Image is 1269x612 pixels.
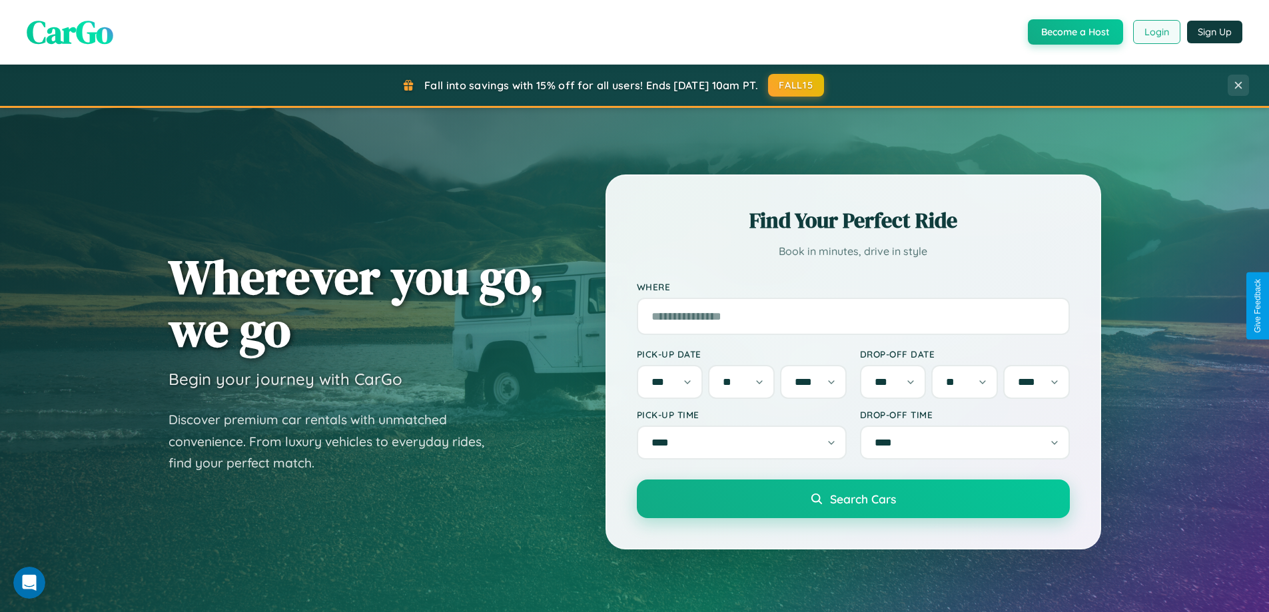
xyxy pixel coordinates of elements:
label: Pick-up Date [637,348,847,360]
span: CarGo [27,10,113,54]
button: Login [1133,20,1180,44]
button: FALL15 [768,74,824,97]
button: Search Cars [637,479,1070,518]
button: Sign Up [1187,21,1242,43]
h1: Wherever you go, we go [169,250,544,356]
iframe: Intercom live chat [13,567,45,599]
p: Discover premium car rentals with unmatched convenience. From luxury vehicles to everyday rides, ... [169,409,502,474]
label: Drop-off Date [860,348,1070,360]
div: Give Feedback [1253,279,1262,333]
label: Where [637,281,1070,292]
h2: Find Your Perfect Ride [637,206,1070,235]
span: Fall into savings with 15% off for all users! Ends [DATE] 10am PT. [424,79,758,92]
h3: Begin your journey with CarGo [169,369,402,389]
label: Drop-off Time [860,409,1070,420]
span: Search Cars [830,491,896,506]
p: Book in minutes, drive in style [637,242,1070,261]
button: Become a Host [1028,19,1123,45]
label: Pick-up Time [637,409,847,420]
